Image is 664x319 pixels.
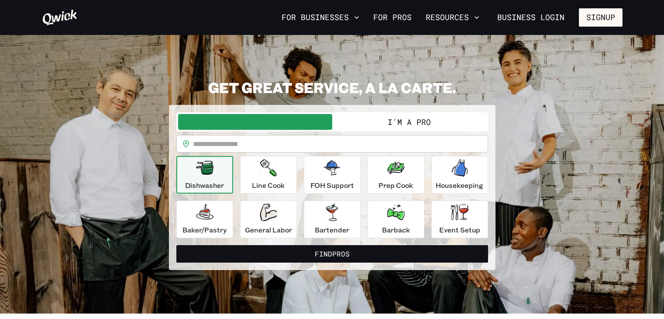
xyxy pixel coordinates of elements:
[178,114,332,130] button: I'm a Business
[304,201,361,238] button: Bartender
[579,8,623,27] button: Signup
[382,225,410,235] p: Barback
[176,156,233,194] button: Dishwasher
[176,245,488,263] button: FindPros
[185,180,224,191] p: Dishwasher
[252,180,285,191] p: Line Cook
[310,180,354,191] p: FOH Support
[422,10,483,25] button: Resources
[368,201,424,238] button: Barback
[245,225,292,235] p: General Labor
[240,156,297,194] button: Line Cook
[278,10,363,25] button: For Businesses
[169,79,495,96] h2: GET GREAT SERVICE, A LA CARTE.
[436,180,483,191] p: Housekeeping
[431,201,488,238] button: Event Setup
[431,156,488,194] button: Housekeeping
[182,225,227,235] p: Baker/Pastry
[378,180,413,191] p: Prep Cook
[439,225,480,235] p: Event Setup
[315,225,349,235] p: Bartender
[370,10,415,25] a: For Pros
[176,201,233,238] button: Baker/Pastry
[304,156,361,194] button: FOH Support
[368,156,424,194] button: Prep Cook
[332,114,486,130] button: I'm a Pro
[240,201,297,238] button: General Labor
[490,8,572,27] a: Business Login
